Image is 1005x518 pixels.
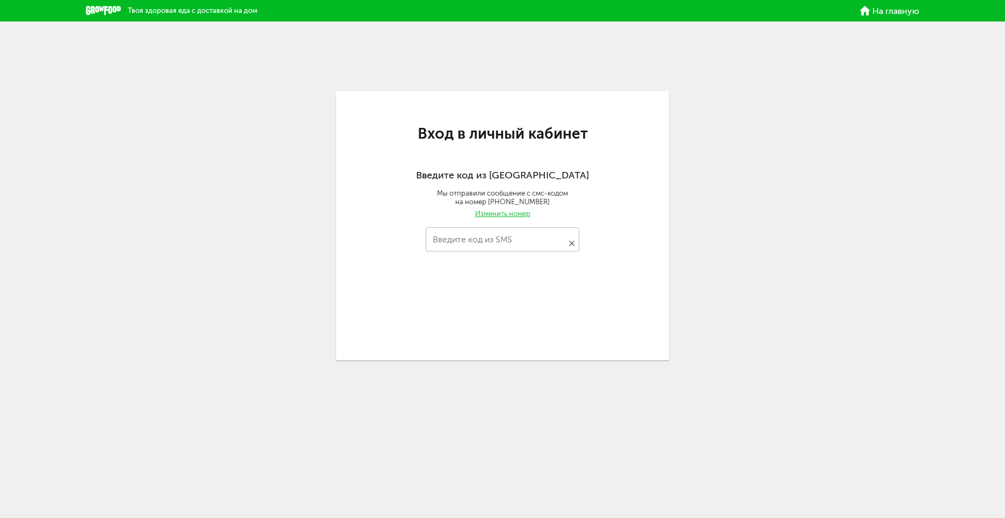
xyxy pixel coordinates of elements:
[336,170,669,182] h2: Введите код из [GEOGRAPHIC_DATA]
[336,127,669,141] h1: Вход в личный кабинет
[336,189,669,206] div: Мы отправили сообщение с смс-кодом на номер [PHONE_NUMBER]
[475,210,530,218] div: Изменить номер
[86,6,257,16] a: Твоя здоровая еда с доставкой на дом
[872,7,919,16] span: На главную
[860,6,919,16] a: На главную
[433,236,512,242] label: Введите код из SMS
[128,6,257,15] span: Твоя здоровая еда с доставкой на дом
